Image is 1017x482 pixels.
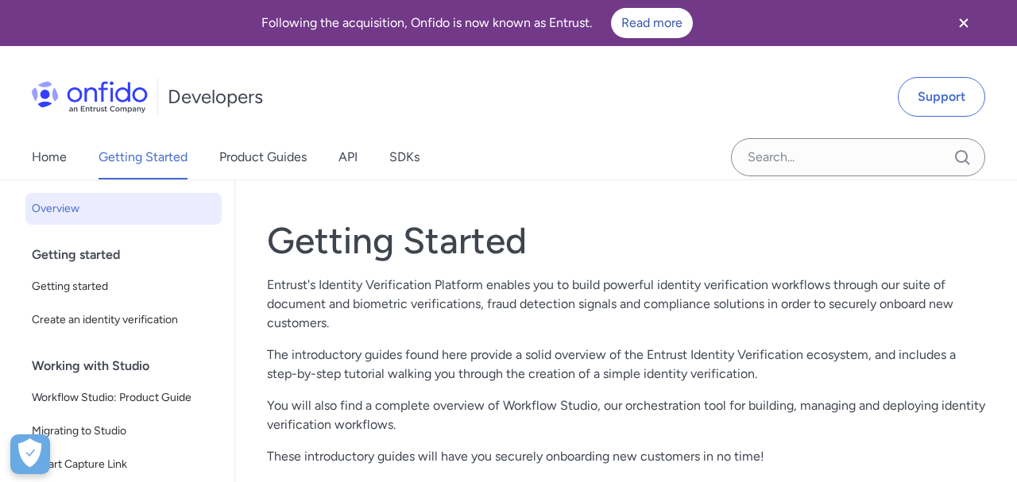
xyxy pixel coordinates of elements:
svg: Close banner [954,13,973,33]
div: Following the acquisition, Onfido is now known as Entrust. [19,8,934,38]
a: SDKs [389,135,420,179]
a: Getting Started [99,135,188,179]
div: Getting started [32,239,228,271]
p: You will also find a complete overview of Workflow Studio, our orchestration tool for building, m... [267,396,985,434]
a: Create an identity verification [25,304,222,336]
h1: Developers [168,84,263,110]
p: Entrust's Identity Verification Platform enables you to build powerful identity verification work... [267,276,985,333]
a: Read more [611,8,693,38]
a: Support [898,77,985,117]
h1: Getting Started [267,218,985,263]
a: Smart Capture Link [25,449,222,480]
p: These introductory guides will have you securely onboarding new customers in no time! [267,447,985,466]
button: Close banner [934,3,993,43]
a: Overview [25,193,222,225]
a: Workflow Studio: Product Guide [25,382,222,414]
div: Working with Studio [32,350,228,382]
a: API [338,135,358,179]
a: Home [32,135,67,179]
a: Product Guides [219,135,307,179]
span: Create an identity verification [32,310,215,330]
a: Getting started [25,271,222,303]
p: The introductory guides found here provide a solid overview of the Entrust Identity Verification ... [267,345,985,384]
div: Cookie Preferences [10,434,50,474]
span: Migrating to Studio [32,422,215,441]
a: Migrating to Studio [25,415,222,447]
span: Smart Capture Link [32,455,215,474]
input: Onfido search input field [731,138,985,176]
span: Workflow Studio: Product Guide [32,388,215,407]
span: Getting started [32,277,215,296]
img: Onfido Logo [32,81,148,113]
span: Overview [32,199,215,218]
button: Open Preferences [10,434,50,474]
